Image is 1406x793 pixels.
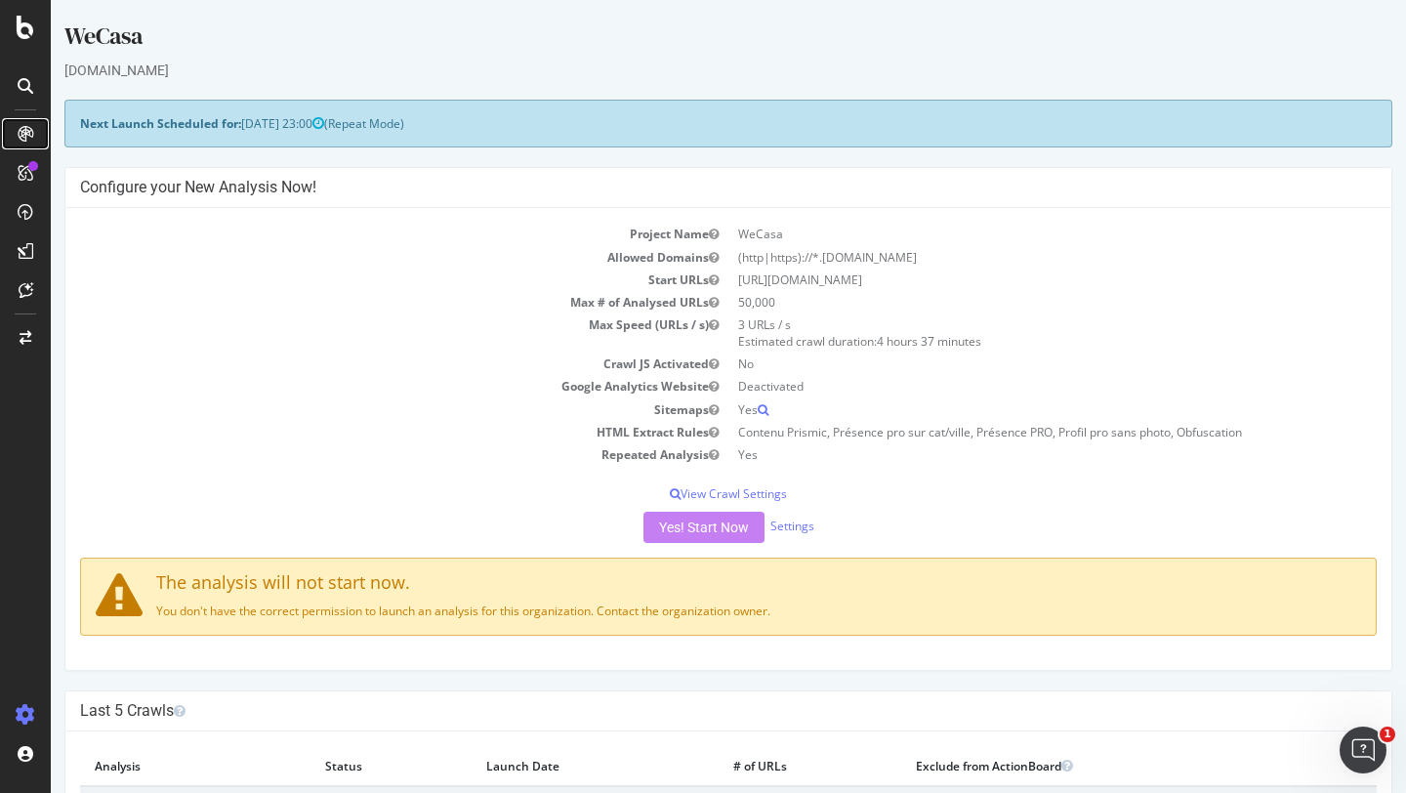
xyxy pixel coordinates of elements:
td: WeCasa [678,223,1326,245]
td: Project Name [29,223,678,245]
td: Start URLs [29,269,678,291]
h4: The analysis will not start now. [45,573,1310,593]
p: View Crawl Settings [29,485,1326,502]
td: Contenu Prismic, Présence pro sur cat/ville, Présence PRO, Profil pro sans photo, Obfuscation [678,421,1326,443]
span: 1 [1380,727,1395,742]
strong: Next Launch Scheduled for: [29,115,190,132]
td: Repeated Analysis [29,443,678,466]
td: 50,000 [678,291,1326,313]
td: Deactivated [678,375,1326,397]
h4: Last 5 Crawls [29,701,1326,721]
th: # of URLs [668,746,850,786]
p: You don't have the correct permission to launch an analysis for this organization. Contact the or... [45,603,1310,619]
span: [DATE] 23:00 [190,115,273,132]
iframe: Intercom live chat [1340,727,1386,773]
a: Settings [720,518,764,534]
th: Exclude from ActionBoard [850,746,1261,786]
td: Crawl JS Activated [29,353,678,375]
td: (http|https)://*.[DOMAIN_NAME] [678,246,1326,269]
span: 4 hours 37 minutes [826,333,930,350]
th: Analysis [29,746,260,786]
td: No [678,353,1326,375]
td: [URL][DOMAIN_NAME] [678,269,1326,291]
div: (Repeat Mode) [14,100,1342,147]
td: Yes [678,398,1326,421]
td: HTML Extract Rules [29,421,678,443]
td: Sitemaps [29,398,678,421]
td: Allowed Domains [29,246,678,269]
h4: Configure your New Analysis Now! [29,178,1326,197]
td: Max # of Analysed URLs [29,291,678,313]
td: Yes [678,443,1326,466]
td: Google Analytics Website [29,375,678,397]
td: Max Speed (URLs / s) [29,313,678,353]
div: WeCasa [14,20,1342,61]
th: Launch Date [421,746,668,786]
th: Status [260,746,421,786]
td: 3 URLs / s Estimated crawl duration: [678,313,1326,353]
div: [DOMAIN_NAME] [14,61,1342,80]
